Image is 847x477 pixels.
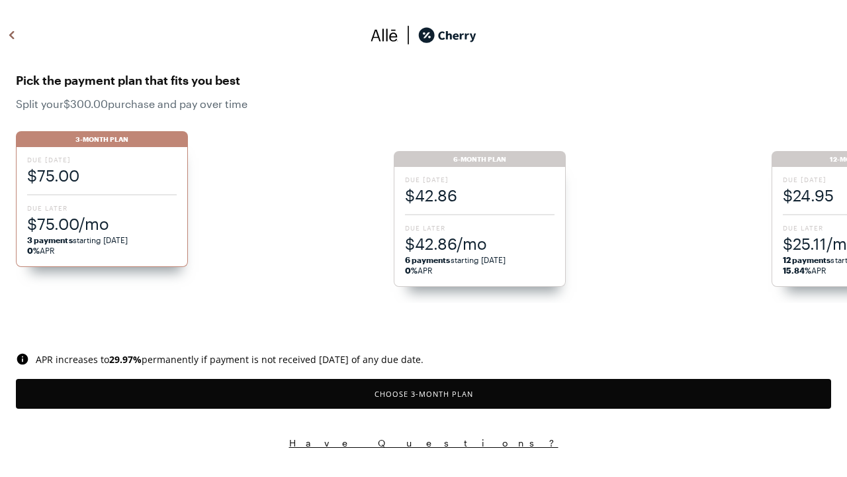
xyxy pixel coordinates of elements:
span: Pick the payment plan that fits you best [16,70,831,91]
strong: 0% [405,266,418,275]
b: 29.97 % [109,353,142,366]
span: starting [DATE] [405,255,506,264]
span: $75.00/mo [27,213,177,235]
img: svg%3e [4,25,20,45]
span: APR increases to permanently if payment is not received [DATE] of any due date. [36,353,423,366]
span: starting [DATE] [27,235,128,244]
img: cherry_black_logo-DrOE_MJI.svg [418,25,476,45]
strong: 3 payments [27,235,73,244]
button: Choose 3-Month Plan [16,379,831,409]
img: svg%3e [398,25,418,45]
span: APR [27,246,55,255]
span: $42.86/mo [405,233,555,254]
span: $75.00 [27,164,177,186]
span: Due [DATE] [405,175,555,184]
span: APR [783,266,827,275]
span: Due [DATE] [27,155,177,164]
span: $42.86 [405,184,555,206]
span: APR [405,266,433,275]
img: svg%3e [371,25,398,45]
strong: 0% [27,246,40,255]
img: svg%3e [16,352,29,366]
strong: 12 payments [783,255,831,264]
span: Due Later [27,203,177,213]
span: Due Later [405,223,555,233]
strong: 6 payments [405,255,451,264]
strong: 15.84% [783,266,811,275]
div: 3-Month Plan [16,131,188,147]
span: Split your $300.00 purchase and pay over time [16,97,831,110]
div: 6-Month Plan [394,151,566,167]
